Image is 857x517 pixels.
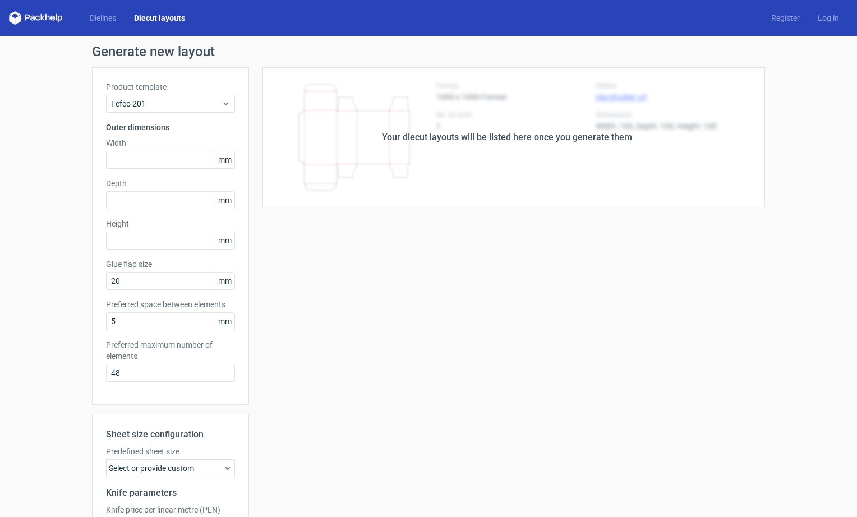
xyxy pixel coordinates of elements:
[106,81,235,93] label: Product template
[215,273,234,289] span: mm
[106,486,235,500] h2: Knife parameters
[92,45,765,58] h1: Generate new layout
[125,12,194,24] a: Diecut layouts
[81,12,125,24] a: Dielines
[215,192,234,209] span: mm
[106,218,235,229] label: Height
[106,178,235,189] label: Depth
[382,131,632,144] div: Your diecut layouts will be listed here once you generate them
[106,428,235,441] h2: Sheet size configuration
[215,151,234,168] span: mm
[106,137,235,149] label: Width
[215,313,234,330] span: mm
[106,459,235,477] div: Select or provide custom
[106,504,235,515] label: Knife price per linear metre (PLN)
[106,339,235,362] label: Preferred maximum number of elements
[106,122,235,133] h3: Outer dimensions
[106,299,235,310] label: Preferred space between elements
[215,232,234,249] span: mm
[106,258,235,270] label: Glue flap size
[111,98,222,109] span: Fefco 201
[809,12,848,24] a: Log in
[106,446,235,457] label: Predefined sheet size
[762,12,809,24] a: Register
